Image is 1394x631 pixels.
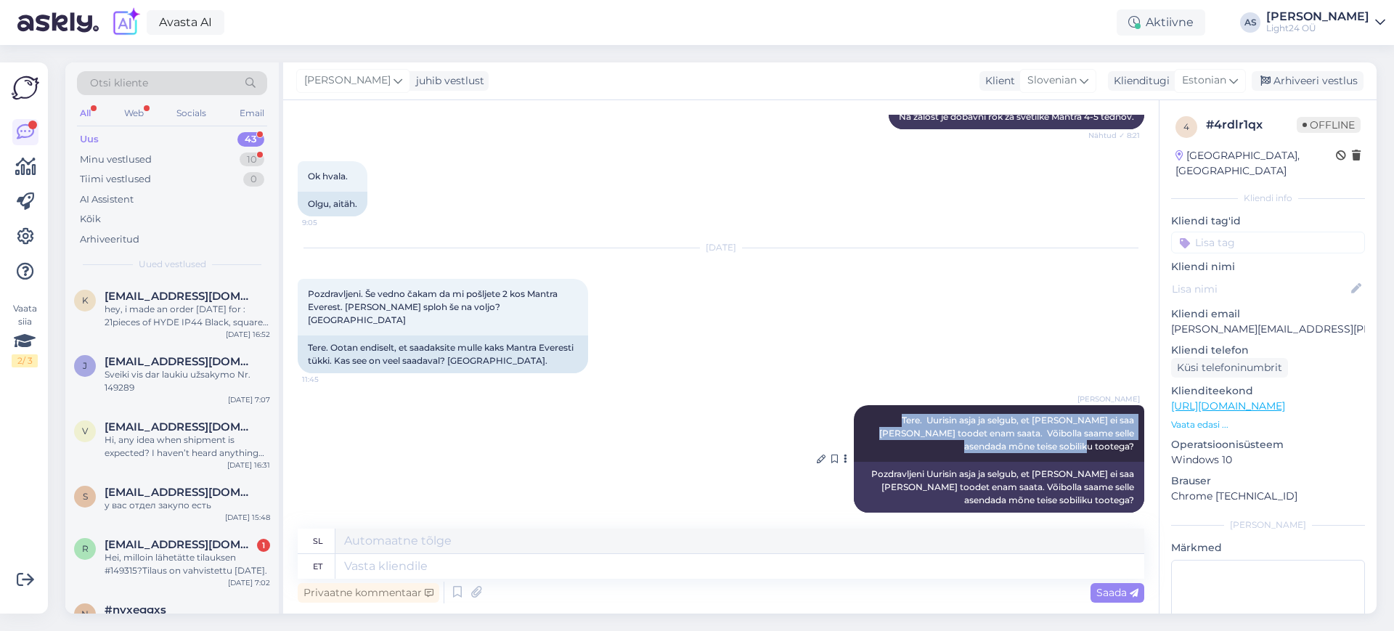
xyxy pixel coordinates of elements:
span: r [82,543,89,554]
div: Arhiveeritud [80,232,139,247]
span: Uued vestlused [139,258,206,271]
span: #nyxeggxs [105,603,166,616]
span: s [83,491,88,502]
div: Pozdravljeni Uurisin asja ja selgub, et [PERSON_NAME] ei saa [PERSON_NAME] toodet enam saata. Või... [854,462,1144,513]
div: Hei, milloin lähetätte tilauksen #149315?Tilaus on vahvistettu [DATE]. [105,551,270,577]
div: All [77,104,94,123]
div: Web [121,104,147,123]
span: [PERSON_NAME] [1077,394,1140,404]
div: у вас отдел закупо есть [105,499,270,512]
span: shahzoda@ovivoelektrik.com.tr [105,486,256,499]
div: hey, i made an order [DATE] for : 21pieces of HYDE IP44 Black, square lamps We opened the package... [105,303,270,329]
input: Lisa nimi [1172,281,1348,297]
div: [PERSON_NAME] [1266,11,1369,23]
p: Operatsioonisüsteem [1171,437,1365,452]
div: Hi, any idea when shipment is expected? I haven’t heard anything yet. Commande n°149638] ([DATE])... [105,433,270,460]
img: explore-ai [110,7,141,38]
p: [PERSON_NAME][EMAIL_ADDRESS][PERSON_NAME][DOMAIN_NAME] [1171,322,1365,337]
span: Slovenian [1027,73,1077,89]
div: Uus [80,132,99,147]
span: Estonian [1182,73,1226,89]
span: k [82,295,89,306]
div: 43 [237,132,264,147]
div: Tiimi vestlused [80,172,151,187]
div: 2 / 3 [12,354,38,367]
div: Socials [174,104,209,123]
div: et [313,554,322,579]
span: v [82,426,88,436]
div: [GEOGRAPHIC_DATA], [GEOGRAPHIC_DATA] [1175,148,1336,179]
a: [URL][DOMAIN_NAME] [1171,399,1285,412]
span: 9:05 [302,217,356,228]
span: 12:28 [1085,513,1140,524]
span: 11:45 [302,374,356,385]
p: Brauser [1171,473,1365,489]
div: Kõik [80,212,101,227]
span: kuninkaantie752@gmail.com [105,290,256,303]
div: Sveiki vis dar laukiu užsakymo Nr. 149289 [105,368,270,394]
input: Lisa tag [1171,232,1365,253]
div: [DATE] 7:07 [228,394,270,405]
p: Kliendi telefon [1171,343,1365,358]
span: 4 [1183,121,1189,132]
p: Kliendi nimi [1171,259,1365,274]
div: Light24 OÜ [1266,23,1369,34]
span: justmisius@gmail.com [105,355,256,368]
span: ritvaleinonen@hotmail.com [105,538,256,551]
div: [PERSON_NAME] [1171,518,1365,532]
p: Chrome [TECHNICAL_ID] [1171,489,1365,504]
span: vanheiningenruud@gmail.com [105,420,256,433]
p: Klienditeekond [1171,383,1365,399]
span: Saada [1096,586,1138,599]
div: Olgu, aitäh. [298,192,367,216]
span: n [81,608,89,619]
a: Avasta AI [147,10,224,35]
span: Otsi kliente [90,76,148,91]
p: Kliendi tag'id [1171,213,1365,229]
div: Küsi telefoninumbrit [1171,358,1288,378]
div: Kliendi info [1171,192,1365,205]
span: Ok hvala. [308,171,348,182]
div: Minu vestlused [80,152,152,167]
p: Märkmed [1171,540,1365,555]
span: Nähtud ✓ 8:21 [1085,130,1140,141]
div: Privaatne kommentaar [298,583,439,603]
span: Tere. Uurisin asja ja selgub, et [PERSON_NAME] ei saa [PERSON_NAME] toodet enam saata. Võibolla s... [879,415,1136,452]
div: [DATE] 16:31 [227,460,270,471]
p: Vaata edasi ... [1171,418,1365,431]
p: Windows 10 [1171,452,1365,468]
div: # 4rdlr1qx [1206,116,1297,134]
div: 10 [240,152,264,167]
div: AI Assistent [80,192,134,207]
div: Klienditugi [1108,73,1170,89]
p: Kliendi email [1171,306,1365,322]
span: [PERSON_NAME] [304,73,391,89]
div: Tere. Ootan endiselt, et saadaksite mulle kaks Mantra Everesti tükki. Kas see on veel saadaval? [... [298,335,588,373]
div: Arhiveeri vestlus [1252,71,1364,91]
div: 1 [257,539,270,552]
div: [DATE] 15:48 [225,512,270,523]
a: [PERSON_NAME]Light24 OÜ [1266,11,1385,34]
span: j [83,360,87,371]
img: Askly Logo [12,74,39,102]
div: AS [1240,12,1260,33]
div: Vaata siia [12,302,38,367]
div: juhib vestlust [410,73,484,89]
div: [DATE] 16:52 [226,329,270,340]
div: [DATE] 7:02 [228,577,270,588]
div: Aktiivne [1117,9,1205,36]
div: sl [313,529,323,553]
div: [DATE] [298,241,1144,254]
div: 0 [243,172,264,187]
div: Na žalost je dobavni rok za svetilke Mantra 4-5 tednov. [889,105,1144,129]
span: Pozdravljeni. Še vedno čakam da mi pošljete 2 kos Mantra Everest. [PERSON_NAME] sploh še na voljo... [308,288,560,325]
div: Klient [979,73,1015,89]
span: Offline [1297,117,1361,133]
div: Email [237,104,267,123]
